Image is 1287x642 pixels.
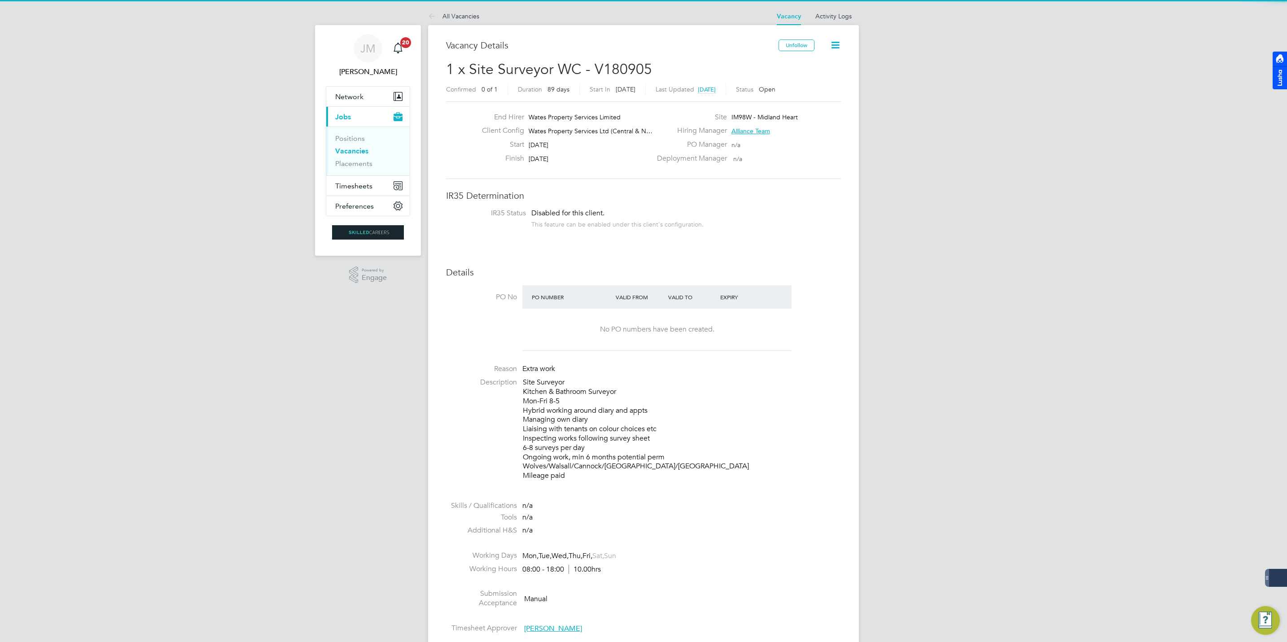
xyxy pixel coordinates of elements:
[592,551,604,560] span: Sat,
[482,85,498,93] span: 0 of 1
[360,43,376,54] span: JM
[604,551,616,560] span: Sun
[335,134,365,143] a: Positions
[731,127,770,135] span: Alliance Team
[518,85,542,93] label: Duration
[326,66,410,77] span: Jack McMurray
[428,12,479,20] a: All Vacancies
[446,378,517,387] label: Description
[335,159,372,168] a: Placements
[522,501,533,510] span: n/a
[335,147,368,155] a: Vacancies
[582,551,592,560] span: Fri,
[666,289,718,305] div: Valid To
[446,39,779,51] h3: Vacancy Details
[698,86,716,93] span: [DATE]
[569,565,601,574] span: 10.00hrs
[335,92,363,101] span: Network
[531,325,783,334] div: No PO numbers have been created.
[326,107,410,127] button: Jobs
[815,12,852,20] a: Activity Logs
[335,202,374,210] span: Preferences
[522,364,555,373] span: Extra work
[326,176,410,196] button: Timesheets
[335,182,372,190] span: Timesheets
[531,218,704,228] div: This feature can be enabled under this client's configuration.
[731,141,740,149] span: n/a
[522,551,538,560] span: Mon,
[446,85,476,93] label: Confirmed
[652,126,727,135] label: Hiring Manager
[733,155,742,163] span: n/a
[446,266,841,278] h3: Details
[446,364,517,374] label: Reason
[777,13,801,20] a: Vacancy
[446,513,517,522] label: Tools
[362,274,387,282] span: Engage
[538,551,552,560] span: Tue,
[446,589,517,608] label: Submission Acceptance
[656,85,694,93] label: Last Updated
[736,85,753,93] label: Status
[446,526,517,535] label: Additional H&S
[326,87,410,106] button: Network
[326,225,410,240] a: Go to home page
[326,127,410,175] div: Jobs
[315,25,421,256] nav: Main navigation
[616,85,635,93] span: [DATE]
[530,289,613,305] div: PO Number
[523,378,841,480] p: Site Surveyor Kitchen & Bathroom Surveyor Mon-Fri 8-5 Hybrid working around diary and appts Manag...
[446,564,517,574] label: Working Hours
[759,85,775,93] span: Open
[718,289,770,305] div: Expiry
[552,551,569,560] span: Wed,
[524,594,547,603] span: Manual
[335,113,351,121] span: Jobs
[547,85,569,93] span: 89 days
[652,154,727,163] label: Deployment Manager
[529,127,652,135] span: Wates Property Services Ltd (Central & N…
[531,209,604,218] span: Disabled for this client.
[569,551,582,560] span: Thu,
[731,113,798,121] span: IM98W - Midland Heart
[362,266,387,274] span: Powered by
[475,154,524,163] label: Finish
[455,209,526,218] label: IR35 Status
[522,565,601,574] div: 08:00 - 18:00
[524,624,582,633] span: [PERSON_NAME]
[529,155,548,163] span: [DATE]
[522,526,533,535] span: n/a
[446,190,841,201] h3: IR35 Determination
[522,513,533,522] span: n/a
[590,85,610,93] label: Start In
[326,196,410,216] button: Preferences
[529,141,548,149] span: [DATE]
[529,113,621,121] span: Wates Property Services Limited
[475,140,524,149] label: Start
[652,140,727,149] label: PO Manager
[446,624,517,633] label: Timesheet Approver
[400,37,411,48] span: 20
[652,113,727,122] label: Site
[779,39,814,51] button: Unfollow
[475,113,524,122] label: End Hirer
[475,126,524,135] label: Client Config
[326,34,410,77] a: JM[PERSON_NAME]
[446,61,652,78] span: 1 x Site Surveyor WC - V180905
[349,266,387,284] a: Powered byEngage
[389,34,407,63] a: 20
[613,289,666,305] div: Valid From
[332,225,404,240] img: skilledcareers-logo-retina.png
[446,293,517,302] label: PO No
[446,501,517,511] label: Skills / Qualifications
[1251,606,1280,635] button: Engage Resource Center
[446,551,517,560] label: Working Days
